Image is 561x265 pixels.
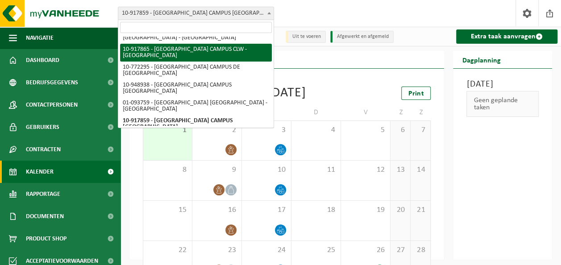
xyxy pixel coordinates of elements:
[26,138,61,161] span: Contracten
[286,31,326,43] li: Uit te voeren
[296,245,336,255] span: 25
[26,49,59,71] span: Dashboard
[456,29,557,44] a: Extra taak aanvragen
[466,91,539,117] div: Geen geplande taken
[197,245,237,255] span: 23
[148,125,187,135] span: 1
[395,245,406,255] span: 27
[341,104,391,120] td: V
[296,125,336,135] span: 4
[120,115,272,133] li: 10-917859 - [GEOGRAPHIC_DATA] CAMPUS [GEOGRAPHIC_DATA]
[26,71,78,94] span: Bedrijfsgegevens
[466,78,539,91] h3: [DATE]
[453,51,509,68] h2: Dagplanning
[345,125,386,135] span: 5
[26,116,59,138] span: Gebruikers
[120,79,272,97] li: 10-948938 - [GEOGRAPHIC_DATA] CAMPUS [GEOGRAPHIC_DATA]
[395,165,406,175] span: 13
[246,245,287,255] span: 24
[26,161,54,183] span: Kalender
[391,104,411,120] td: Z
[26,228,66,250] span: Product Shop
[330,31,394,43] li: Afgewerkt en afgemeld
[415,125,426,135] span: 7
[118,7,274,20] span: 10-917859 - MIRAS CAMPUS OOSTKAMP - OOSTKAMP
[120,62,272,79] li: 10-772295 - [GEOGRAPHIC_DATA] CAMPUS DE [GEOGRAPHIC_DATA]
[401,87,431,100] a: Print
[148,245,187,255] span: 22
[411,104,431,120] td: Z
[395,125,406,135] span: 6
[148,165,187,175] span: 8
[246,165,287,175] span: 10
[197,165,237,175] span: 9
[267,87,306,100] div: [DATE]
[291,104,341,120] td: D
[415,165,426,175] span: 14
[26,27,54,49] span: Navigatie
[120,97,272,115] li: 01-093759 - [GEOGRAPHIC_DATA] [GEOGRAPHIC_DATA] - [GEOGRAPHIC_DATA]
[296,165,336,175] span: 11
[246,125,287,135] span: 3
[345,245,386,255] span: 26
[26,94,78,116] span: Contactpersonen
[415,245,426,255] span: 28
[345,205,386,215] span: 19
[197,125,237,135] span: 2
[197,205,237,215] span: 16
[408,90,424,97] span: Print
[26,183,60,205] span: Rapportage
[246,205,287,215] span: 17
[148,205,187,215] span: 15
[345,165,386,175] span: 12
[395,205,406,215] span: 20
[120,44,272,62] li: 10-917865 - [GEOGRAPHIC_DATA] CAMPUS CLW - [GEOGRAPHIC_DATA]
[296,205,336,215] span: 18
[415,205,426,215] span: 21
[26,205,64,228] span: Documenten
